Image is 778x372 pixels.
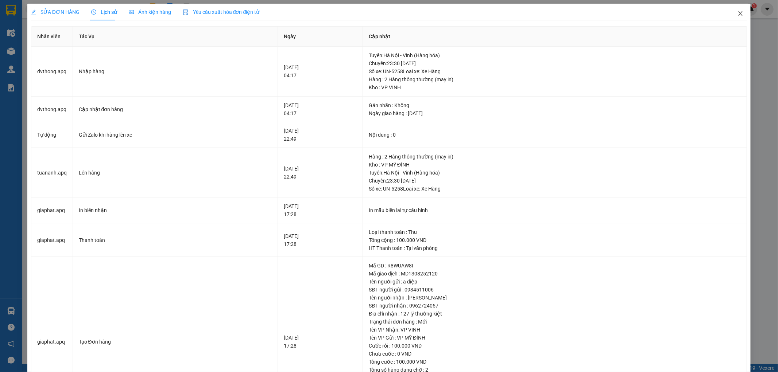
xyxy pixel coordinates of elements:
[369,302,741,310] div: SĐT người nhận : 0962724057
[369,310,741,318] div: Địa chỉ nhận : 127 lý thường kiệt
[31,223,73,257] td: giaphat.apq
[369,169,741,193] div: Tuyến : Hà Nội - Vinh (Hàng hóa) Chuyến: 23:30 [DATE] Số xe: UN-5258 Loại xe: Xe Hàng
[284,232,357,248] div: [DATE] 17:28
[183,9,260,15] span: Yêu cầu xuất hóa đơn điện tử
[31,9,36,15] span: edit
[278,27,363,47] th: Ngày
[369,244,741,252] div: HT Thanh toán : Tại văn phòng
[31,197,73,223] td: giaphat.apq
[79,131,272,139] div: Gửi Zalo khi hàng lên xe
[31,148,73,198] td: tuananh.apq
[31,27,73,47] th: Nhân viên
[369,342,741,350] div: Cước rồi : 100.000 VND
[730,4,751,24] button: Close
[369,270,741,278] div: Mã giao dịch : MD1308252120
[79,338,272,346] div: Tạo Đơn hàng
[369,109,741,117] div: Ngày giao hàng : [DATE]
[369,262,741,270] div: Mã GD : R8WUAW8I
[738,11,743,16] span: close
[369,350,741,358] div: Chưa cước : 0 VND
[369,131,741,139] div: Nội dung : 0
[369,318,741,326] div: Trạng thái đơn hàng : Mới
[31,9,80,15] span: SỬA ĐƠN HÀNG
[284,334,357,350] div: [DATE] 17:28
[369,228,741,236] div: Loại thanh toán : Thu
[79,105,272,113] div: Cập nhật đơn hàng
[91,9,117,15] span: Lịch sử
[284,101,357,117] div: [DATE] 04:17
[79,67,272,75] div: Nhập hàng
[369,83,741,91] div: Kho : VP VINH
[369,51,741,75] div: Tuyến : Hà Nội - Vinh (Hàng hóa) Chuyến: 23:30 [DATE] Số xe: UN-5258 Loại xe: Xe Hàng
[284,127,357,143] div: [DATE] 22:49
[73,27,278,47] th: Tác Vụ
[369,278,741,286] div: Tên người gửi : a điệp
[79,236,272,244] div: Thanh toán
[369,75,741,83] div: Hàng : 2 Hàng thông thường (may in)
[79,169,272,177] div: Lên hàng
[369,286,741,294] div: SĐT người gửi : 0934511006
[369,206,741,214] div: In mẫu biên lai tự cấu hình
[31,47,73,97] td: dvthong.apq
[284,63,357,79] div: [DATE] 04:17
[183,9,189,15] img: icon
[369,326,741,334] div: Tên VP Nhận: VP VINH
[129,9,134,15] span: picture
[369,161,741,169] div: Kho : VP MỸ ĐÌNH
[369,294,741,302] div: Tên người nhận : [PERSON_NAME]
[284,165,357,181] div: [DATE] 22:49
[369,153,741,161] div: Hàng : 2 Hàng thông thường (may in)
[369,236,741,244] div: Tổng cộng : 100.000 VND
[369,334,741,342] div: Tên VP Gửi : VP MỸ ĐÌNH
[284,202,357,218] div: [DATE] 17:28
[369,358,741,366] div: Tổng cước : 100.000 VND
[129,9,171,15] span: Ảnh kiện hàng
[91,9,96,15] span: clock-circle
[31,122,73,148] td: Tự động
[363,27,747,47] th: Cập nhật
[79,206,272,214] div: In biên nhận
[31,97,73,122] td: dvthong.apq
[369,101,741,109] div: Gán nhãn : Không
